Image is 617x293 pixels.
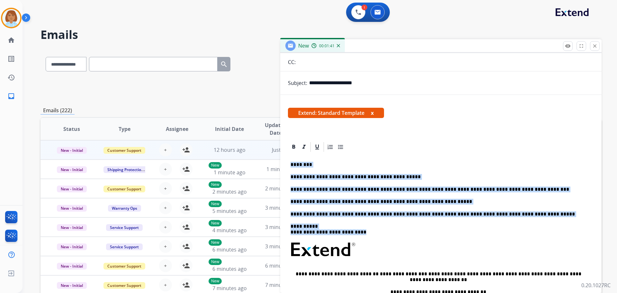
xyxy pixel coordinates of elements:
span: + [164,243,167,250]
button: x [371,109,374,117]
span: New - Initial [57,224,87,231]
p: New [209,278,222,284]
span: New - Initial [57,205,87,212]
mat-icon: home [7,36,15,44]
span: 4 minutes ago [212,227,247,234]
span: 6 minutes ago [212,265,247,272]
mat-icon: person_add [182,185,190,192]
mat-icon: person_add [182,281,190,289]
button: + [159,240,172,253]
div: Bullet List [336,142,345,152]
p: Subject: [288,79,307,87]
span: New - Initial [57,147,87,154]
mat-icon: remove_red_eye [565,43,571,49]
button: + [159,182,172,195]
span: 7 minutes ago [265,281,300,288]
span: Service Support [106,243,143,250]
span: Shipping Protection [103,166,148,173]
p: New [209,162,222,169]
span: New - Initial [57,282,87,289]
div: Italic [299,142,309,152]
span: Updated Date [261,121,291,137]
span: 00:01:41 [319,43,335,49]
span: Customer Support [103,186,145,192]
span: + [164,223,167,231]
mat-icon: person_add [182,146,190,154]
mat-icon: search [220,60,228,68]
button: + [159,163,172,176]
span: Type [119,125,130,133]
span: Status [63,125,80,133]
p: New [209,259,222,265]
p: 0.20.1027RC [581,281,611,289]
button: + [159,259,172,272]
span: New - Initial [57,263,87,270]
button: + [159,221,172,233]
span: Extend: Standard Template [288,108,384,118]
button: + [159,201,172,214]
h2: Emails [40,28,602,41]
mat-icon: close [592,43,598,49]
span: Assignee [166,125,188,133]
p: New [209,181,222,188]
span: + [164,185,167,192]
span: Just now [272,146,292,153]
div: Bold [289,142,299,152]
span: 1 minute ago [214,169,246,176]
mat-icon: list_alt [7,55,15,63]
button: + [159,279,172,291]
p: New [209,239,222,246]
mat-icon: fullscreen [578,43,584,49]
span: New - Initial [57,166,87,173]
div: Underline [312,142,322,152]
p: CC: [288,58,296,66]
button: + [159,143,172,156]
mat-icon: person_add [182,262,190,270]
span: 3 minutes ago [265,224,300,231]
span: New - Initial [57,186,87,192]
span: 2 minutes ago [265,185,300,192]
span: 3 minutes ago [265,204,300,211]
span: Warranty Ops [108,205,141,212]
mat-icon: person_add [182,204,190,212]
span: 3 minutes ago [265,243,300,250]
span: 12 hours ago [214,146,246,153]
span: 6 minutes ago [212,246,247,253]
mat-icon: person_add [182,223,190,231]
span: Customer Support [103,282,145,289]
span: + [164,281,167,289]
img: avatar [2,9,20,27]
span: Customer Support [103,147,145,154]
span: New [298,42,309,49]
span: 2 minutes ago [212,188,247,195]
mat-icon: person_add [182,165,190,173]
span: + [164,262,167,270]
span: 1 minute ago [266,166,298,173]
mat-icon: inbox [7,92,15,100]
span: 6 minutes ago [265,262,300,269]
span: + [164,204,167,212]
div: Ordered List [326,142,335,152]
p: New [209,201,222,207]
span: + [164,146,167,154]
mat-icon: history [7,74,15,81]
span: Initial Date [215,125,244,133]
span: + [164,165,167,173]
span: 5 minutes ago [212,207,247,215]
span: Service Support [106,224,143,231]
div: 1 [362,5,367,10]
span: New - Initial [57,243,87,250]
span: Customer Support [103,263,145,270]
p: Emails (222) [40,106,75,114]
mat-icon: person_add [182,243,190,250]
span: 7 minutes ago [212,285,247,292]
p: New [209,220,222,226]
